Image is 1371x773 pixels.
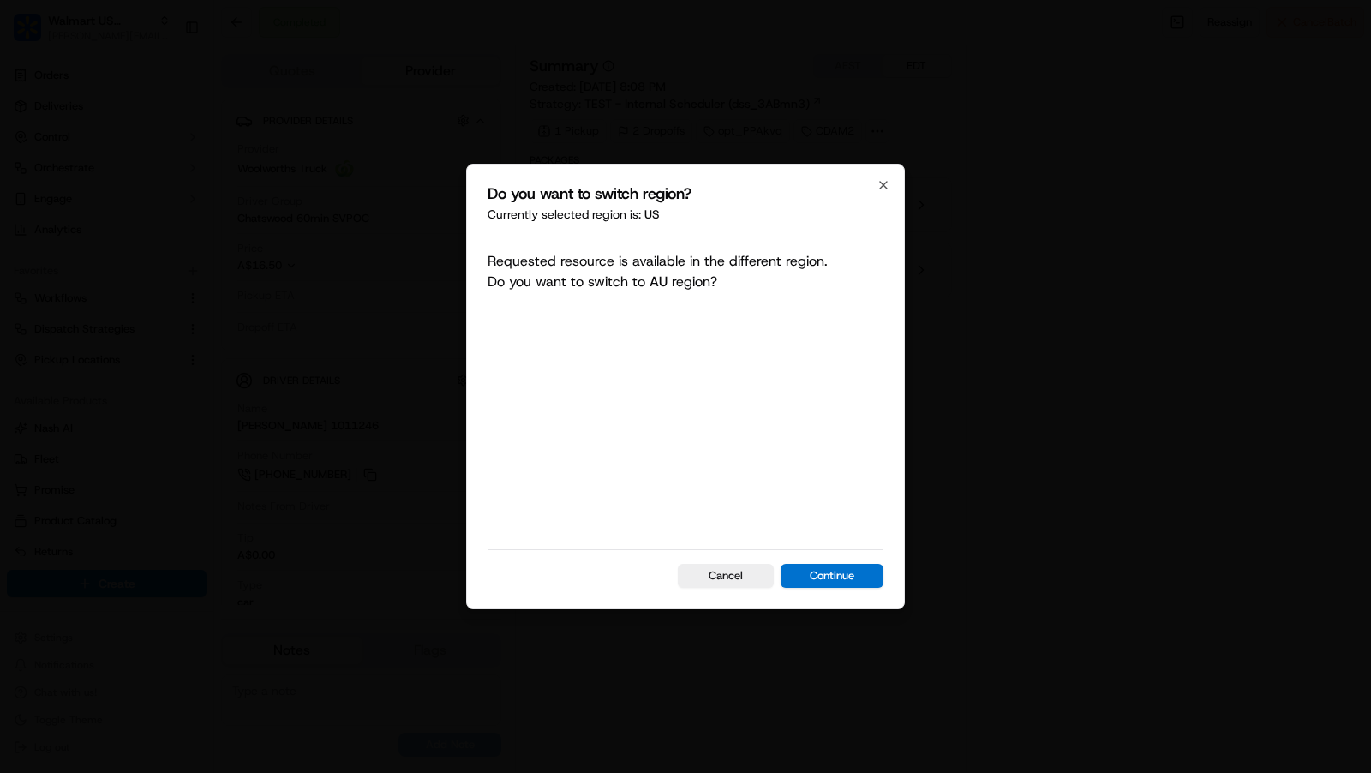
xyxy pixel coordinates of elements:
[644,207,660,222] span: us
[488,251,828,536] p: Requested resource is available in the different region. Do you want to switch to region?
[488,185,883,202] h2: Do you want to switch region?
[781,564,883,588] button: Continue
[488,206,883,223] p: Currently selected region is:
[678,564,774,588] button: Cancel
[650,273,668,291] span: AU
